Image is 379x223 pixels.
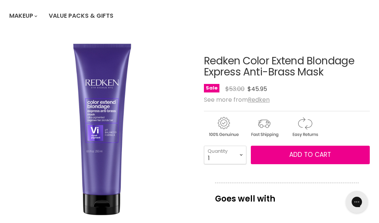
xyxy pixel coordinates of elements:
[247,85,267,93] span: $45.95
[204,95,270,104] span: See more from
[204,55,370,78] h1: Redken Color Extend Blondage Express Anti-Brass Mask
[342,188,372,216] iframe: Gorgias live chat messenger
[285,116,324,138] img: returns.gif
[204,84,219,92] span: Sale
[225,85,245,93] span: $53.00
[251,146,370,164] button: Add to cart
[289,150,331,159] span: Add to cart
[215,183,359,207] p: Goes well with
[4,8,42,24] a: Makeup
[204,116,243,138] img: genuine.gif
[43,8,119,24] a: Value Packs & Gifts
[245,116,284,138] img: shipping.gif
[9,37,195,223] div: Redken Color Extend Blondage Express Anti-Brass Mask image. Click or Scroll to Zoom.
[204,146,246,164] select: Quantity
[248,95,270,104] a: Redken
[9,37,195,223] img: RedkenColorExtendBlondageantibrassmask_1800x1800.jpg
